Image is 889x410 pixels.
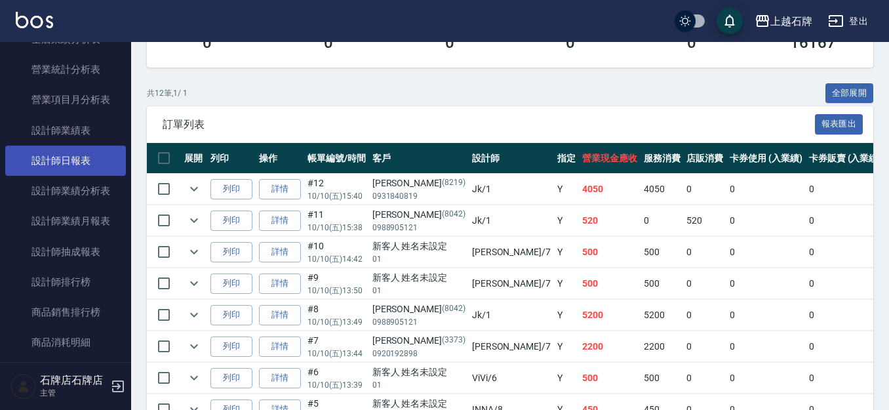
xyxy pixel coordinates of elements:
[641,300,684,331] td: 5200
[579,205,641,236] td: 520
[259,337,301,357] a: 詳情
[259,274,301,294] a: 詳情
[16,12,53,28] img: Logo
[259,179,301,199] a: 詳情
[469,268,554,299] td: [PERSON_NAME] /7
[469,237,554,268] td: [PERSON_NAME] /7
[554,363,579,394] td: Y
[259,242,301,262] a: 詳情
[259,368,301,388] a: 詳情
[806,363,885,394] td: 0
[307,316,366,328] p: 10/10 (五) 13:49
[5,297,126,327] a: 商品銷售排行榜
[579,363,641,394] td: 500
[683,237,726,268] td: 0
[749,8,818,35] button: 上越石牌
[256,143,304,174] th: 操作
[372,190,465,202] p: 0931840819
[184,368,204,388] button: expand row
[683,143,726,174] th: 店販消費
[40,374,107,387] h5: 石牌店石牌店
[307,379,366,391] p: 10/10 (五) 13:39
[579,300,641,331] td: 5200
[10,373,37,400] img: Person
[210,274,252,294] button: 列印
[372,253,465,265] p: 01
[5,115,126,146] a: 設計師業績表
[579,237,641,268] td: 500
[823,9,873,33] button: 登出
[554,174,579,205] td: Y
[469,143,554,174] th: 設計師
[641,268,684,299] td: 500
[259,305,301,325] a: 詳情
[579,174,641,205] td: 4050
[210,179,252,199] button: 列印
[5,146,126,176] a: 設計師日報表
[5,327,126,358] a: 商品消耗明細
[683,300,726,331] td: 0
[372,365,465,379] div: 新客人 姓名未設定
[726,363,806,394] td: 0
[806,300,885,331] td: 0
[304,300,369,331] td: #8
[726,237,806,268] td: 0
[184,305,204,325] button: expand row
[147,87,188,99] p: 共 12 筆, 1 / 1
[5,267,126,297] a: 設計師排行榜
[554,300,579,331] td: Y
[304,174,369,205] td: #12
[445,33,454,52] h3: 0
[442,302,465,316] p: (8042)
[304,143,369,174] th: 帳單編號/時間
[726,268,806,299] td: 0
[554,237,579,268] td: Y
[687,33,696,52] h3: 0
[683,331,726,362] td: 0
[372,348,465,359] p: 0920192898
[207,143,256,174] th: 列印
[307,348,366,359] p: 10/10 (五) 13:44
[210,337,252,357] button: 列印
[806,237,885,268] td: 0
[369,143,469,174] th: 客戶
[683,268,726,299] td: 0
[307,190,366,202] p: 10/10 (五) 15:40
[307,222,366,234] p: 10/10 (五) 15:38
[717,8,743,34] button: save
[641,143,684,174] th: 服務消費
[469,331,554,362] td: [PERSON_NAME] /7
[372,379,465,391] p: 01
[554,331,579,362] td: Y
[641,174,684,205] td: 4050
[40,387,107,399] p: 主管
[210,211,252,231] button: 列印
[554,205,579,236] td: Y
[372,316,465,328] p: 0988905121
[825,83,874,104] button: 全部展開
[5,54,126,85] a: 營業統計分析表
[469,205,554,236] td: Jk /1
[566,33,575,52] h3: 0
[815,117,863,130] a: 報表匯出
[304,331,369,362] td: #7
[806,174,885,205] td: 0
[726,331,806,362] td: 0
[726,300,806,331] td: 0
[184,274,204,293] button: expand row
[304,363,369,394] td: #6
[184,337,204,356] button: expand row
[210,242,252,262] button: 列印
[372,334,465,348] div: [PERSON_NAME]
[304,237,369,268] td: #10
[726,174,806,205] td: 0
[307,253,366,265] p: 10/10 (五) 14:42
[203,33,212,52] h3: 0
[304,268,369,299] td: #9
[554,143,579,174] th: 指定
[372,271,465,285] div: 新客人 姓名未設定
[683,363,726,394] td: 0
[5,237,126,267] a: 設計師抽成報表
[806,331,885,362] td: 0
[5,206,126,236] a: 設計師業績月報表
